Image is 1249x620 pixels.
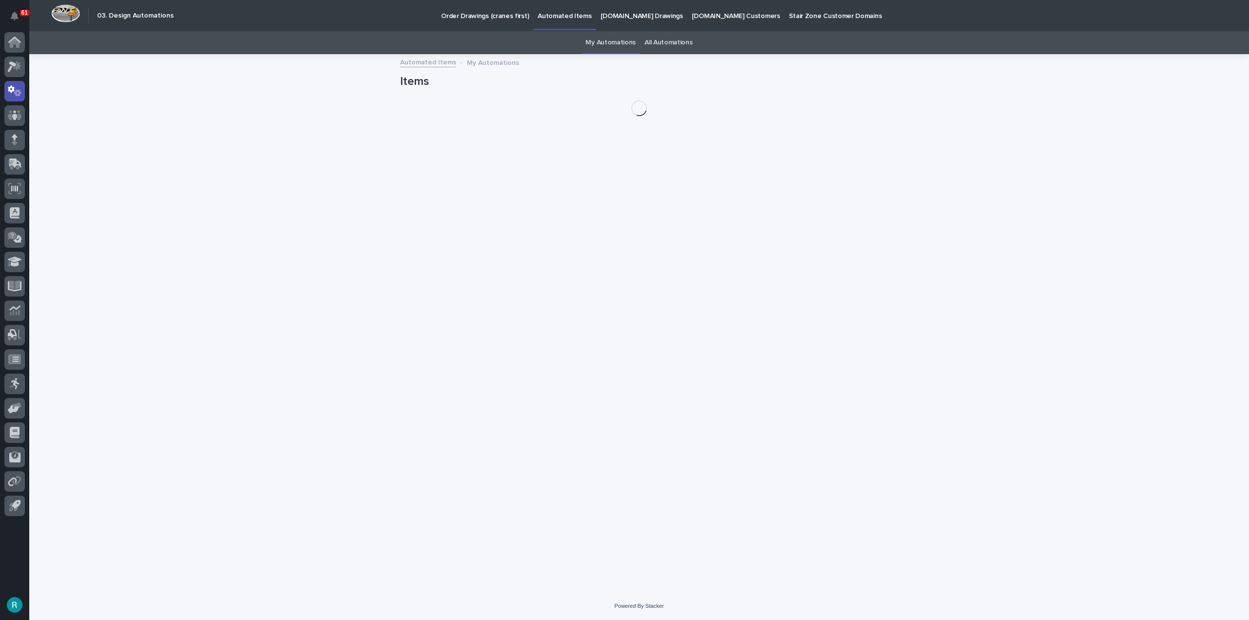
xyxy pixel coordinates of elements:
[585,31,636,54] a: My Automations
[4,595,25,615] button: users-avatar
[97,12,174,20] h2: 03. Design Automations
[400,75,878,89] h1: Items
[467,57,519,67] p: My Automations
[51,4,80,22] img: Workspace Logo
[4,6,25,26] button: Notifications
[21,9,28,16] p: 61
[645,31,692,54] a: All Automations
[12,12,25,27] div: Notifications61
[400,56,456,67] a: Automated Items
[614,603,664,609] a: Powered By Stacker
